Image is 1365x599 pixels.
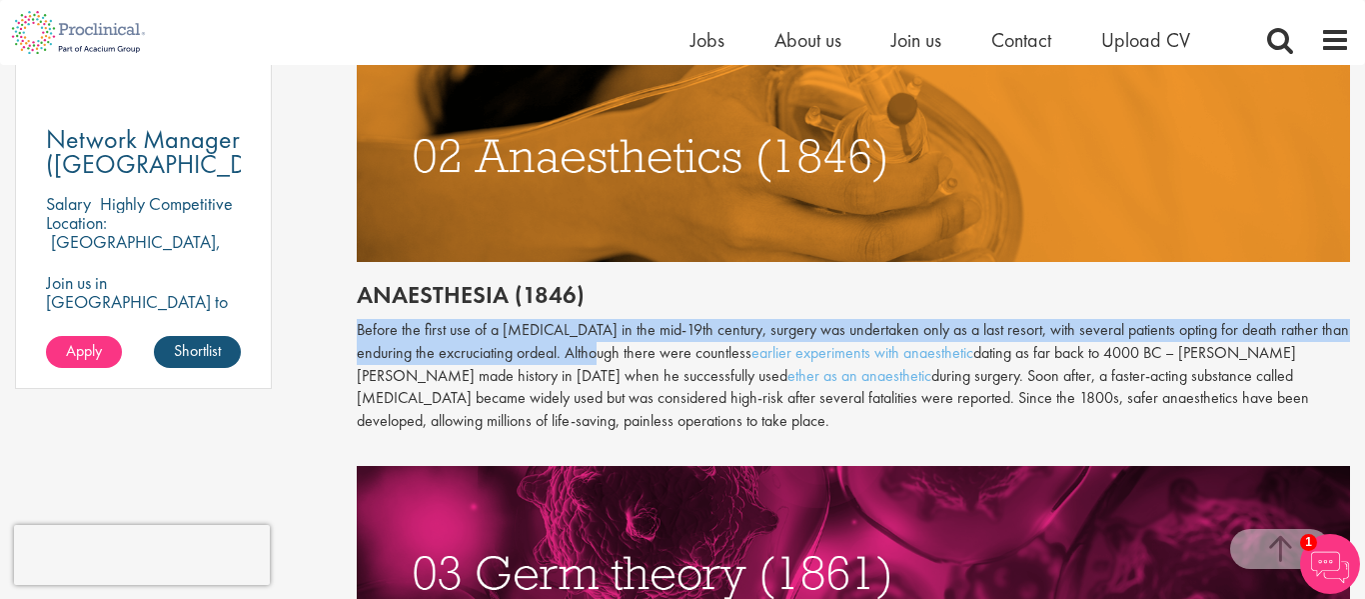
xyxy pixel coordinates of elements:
a: Network Manager ([GEOGRAPHIC_DATA]) [46,127,241,177]
a: Contact [991,27,1051,53]
span: Location: [46,211,107,234]
a: Jobs [690,27,724,53]
iframe: reCAPTCHA [14,525,270,585]
a: Upload CV [1101,27,1190,53]
p: [GEOGRAPHIC_DATA], [GEOGRAPHIC_DATA] [46,230,221,272]
a: earlier experiments with anaesthetic [751,342,973,363]
span: Network Manager ([GEOGRAPHIC_DATA]) [46,122,303,181]
p: Before the first use of a [MEDICAL_DATA] in the mid-19th century, surgery was undertaken only as ... [357,319,1351,433]
span: Salary [46,192,91,215]
p: Highly Competitive [100,192,233,215]
a: ether as an anaesthetic [787,365,931,386]
a: Shortlist [154,336,241,368]
a: Join us [891,27,941,53]
img: Chatbot [1300,534,1360,594]
a: Apply [46,336,122,368]
span: Apply [66,340,102,361]
p: Join us in [GEOGRAPHIC_DATA] to connect healthcare professionals with breakthrough therapies and ... [46,273,241,406]
a: About us [774,27,841,53]
span: 1 [1300,534,1317,551]
h2: Anaesthesia (1846) [357,282,1351,308]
